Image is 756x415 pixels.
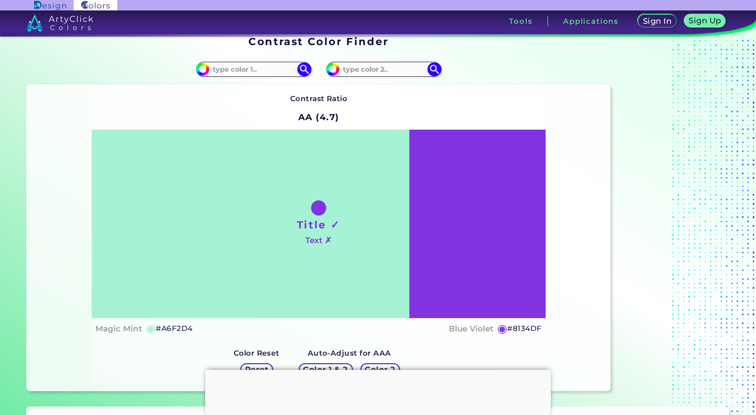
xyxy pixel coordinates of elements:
[340,63,428,75] input: type color 2..
[427,62,442,76] img: icon search
[209,63,298,75] input: type color 1..
[449,322,493,336] h4: Blue Violet
[156,322,192,335] h5: #A6F2D4
[637,14,677,28] a: Sign In
[146,323,156,334] h5: ◉
[34,1,66,10] img: ArtyClick Design logo
[205,370,551,413] iframe: Advertisement
[642,17,672,25] h5: Sign In
[509,18,532,25] h3: Tools
[234,349,280,358] strong: Color Reset
[290,94,348,103] strong: Contrast Ratio
[683,14,727,28] a: Sign Up
[27,14,94,31] img: logo_artyclick_colors_white.svg
[497,323,508,334] h5: ◉
[302,365,349,373] h5: Color 1 & 2
[688,17,722,25] h5: Sign Up
[614,32,733,395] iframe: Advertisement
[297,217,340,232] h1: Title ✓
[244,365,269,373] h5: Reset
[297,62,312,76] img: icon search
[294,107,344,128] h2: AA (4.7)
[248,34,388,48] h1: Contrast Color Finder
[305,234,331,247] h4: Text ✗
[364,365,396,373] h5: Color 2
[563,18,619,25] h3: Applications
[95,322,142,336] h4: Magic Mint
[507,322,541,335] h5: #8134DF
[308,349,391,358] strong: Auto-Adjust for AAA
